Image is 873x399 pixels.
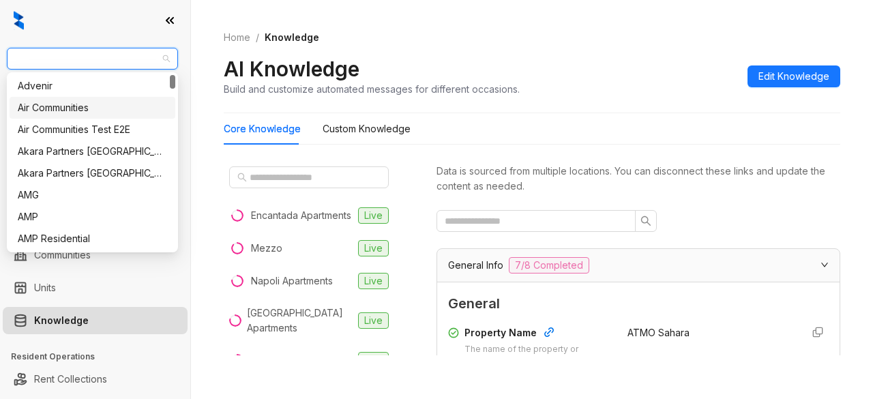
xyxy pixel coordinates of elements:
[10,162,175,184] div: Akara Partners Phoenix
[34,366,107,393] a: Rent Collections
[251,353,323,368] div: Tam Apartments
[251,274,333,289] div: Napoli Apartments
[224,56,359,82] h2: AI Knowledge
[18,122,167,137] div: Air Communities Test E2E
[247,306,353,336] div: [GEOGRAPHIC_DATA] Apartments
[251,241,282,256] div: Mezzo
[358,273,389,289] span: Live
[3,241,188,269] li: Communities
[820,261,829,269] span: expanded
[3,183,188,210] li: Collections
[748,65,840,87] button: Edit Knowledge
[10,141,175,162] div: Akara Partners Nashville
[358,240,389,256] span: Live
[10,119,175,141] div: Air Communities Test E2E
[34,241,91,269] a: Communities
[18,231,167,246] div: AMP Residential
[34,307,89,334] a: Knowledge
[448,293,829,314] span: General
[358,207,389,224] span: Live
[18,188,167,203] div: AMG
[18,209,167,224] div: AMP
[18,100,167,115] div: Air Communities
[3,150,188,177] li: Leasing
[437,249,840,282] div: General Info7/8 Completed
[10,228,175,250] div: AMP Residential
[18,78,167,93] div: Advenir
[256,30,259,45] li: /
[10,97,175,119] div: Air Communities
[358,352,389,368] span: Live
[34,274,56,301] a: Units
[10,206,175,228] div: AMP
[224,82,520,96] div: Build and customize automated messages for different occasions.
[464,343,611,369] div: The name of the property or apartment complex.
[358,312,389,329] span: Live
[10,184,175,206] div: AMG
[3,366,188,393] li: Rent Collections
[265,31,319,43] span: Knowledge
[3,274,188,301] li: Units
[3,91,188,119] li: Leads
[237,173,247,182] span: search
[464,325,611,343] div: Property Name
[627,327,690,338] span: ATMO Sahara
[448,258,503,273] span: General Info
[323,121,411,136] div: Custom Knowledge
[436,164,840,194] div: Data is sourced from multiple locations. You can disconnect these links and update the content as...
[10,75,175,97] div: Advenir
[221,30,253,45] a: Home
[15,48,170,69] span: AMG
[640,216,651,226] span: search
[509,257,589,274] span: 7/8 Completed
[14,11,24,30] img: logo
[251,208,351,223] div: Encantada Apartments
[224,121,301,136] div: Core Knowledge
[3,307,188,334] li: Knowledge
[18,144,167,159] div: Akara Partners [GEOGRAPHIC_DATA]
[758,69,829,84] span: Edit Knowledge
[11,351,190,363] h3: Resident Operations
[18,166,167,181] div: Akara Partners [GEOGRAPHIC_DATA]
